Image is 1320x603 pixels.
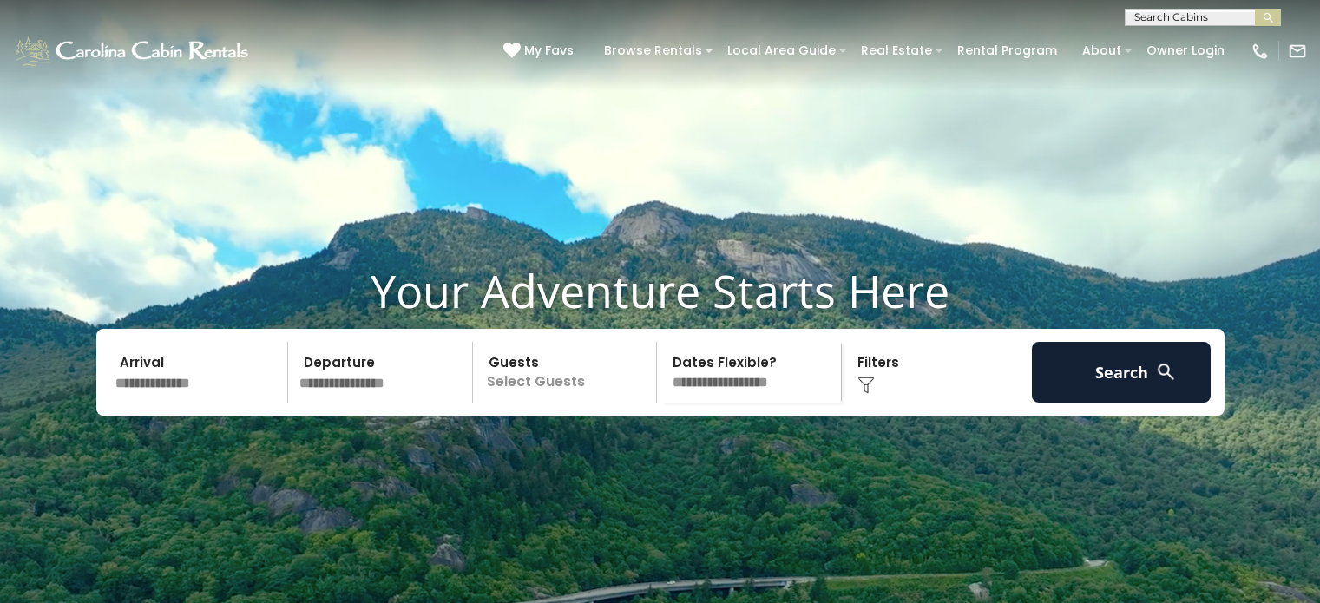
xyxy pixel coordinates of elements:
a: Rental Program [949,37,1066,64]
img: White-1-1-2.png [13,34,253,69]
img: search-regular-white.png [1155,361,1177,383]
button: Search [1032,342,1212,403]
a: Real Estate [852,37,941,64]
img: phone-regular-white.png [1251,42,1270,61]
a: Browse Rentals [595,37,711,64]
img: filter--v1.png [857,377,875,394]
a: My Favs [503,42,578,61]
h1: Your Adventure Starts Here [13,264,1307,318]
a: Owner Login [1138,37,1233,64]
span: My Favs [524,42,574,60]
a: Local Area Guide [719,37,844,64]
a: About [1074,37,1130,64]
p: Select Guests [478,342,657,403]
img: mail-regular-white.png [1288,42,1307,61]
